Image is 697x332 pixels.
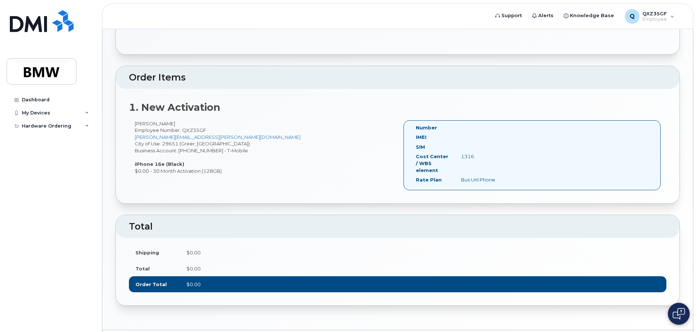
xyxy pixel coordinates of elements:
[186,281,201,287] span: $0.00
[416,176,442,183] label: Rate Plan
[456,176,519,183] div: Bus Unl Phone
[186,250,201,255] span: $0.00
[456,153,519,160] div: 1316
[129,73,666,83] h2: Order Items
[416,134,426,141] label: IMEI
[642,11,667,16] span: QXZ35GF
[416,124,437,131] label: Number
[129,222,666,232] h2: Total
[135,281,167,288] label: Order Total
[538,12,554,19] span: Alerts
[527,8,559,23] a: Alerts
[501,12,522,19] span: Support
[135,134,300,140] a: [PERSON_NAME][EMAIL_ADDRESS][PERSON_NAME][DOMAIN_NAME]
[620,9,680,24] div: QXZ35GF
[135,265,150,272] label: Total
[186,266,201,272] span: $0.00
[673,308,685,320] img: Open chat
[135,127,206,133] span: Employee Number: QXZ35GF
[570,12,614,19] span: Knowledge Base
[416,144,425,151] label: SIM
[135,161,184,167] strong: iPhone 16e (Black)
[642,16,667,22] span: Employee
[416,153,450,173] label: Cost Center / WBS element
[630,12,635,21] span: Q
[129,101,220,113] strong: 1. New Activation
[490,8,527,23] a: Support
[129,120,398,175] div: [PERSON_NAME] City of Use: 29651 (Greer, [GEOGRAPHIC_DATA]) Business Account: [PHONE_NUMBER] - T-...
[135,249,159,256] label: Shipping
[559,8,619,23] a: Knowledge Base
